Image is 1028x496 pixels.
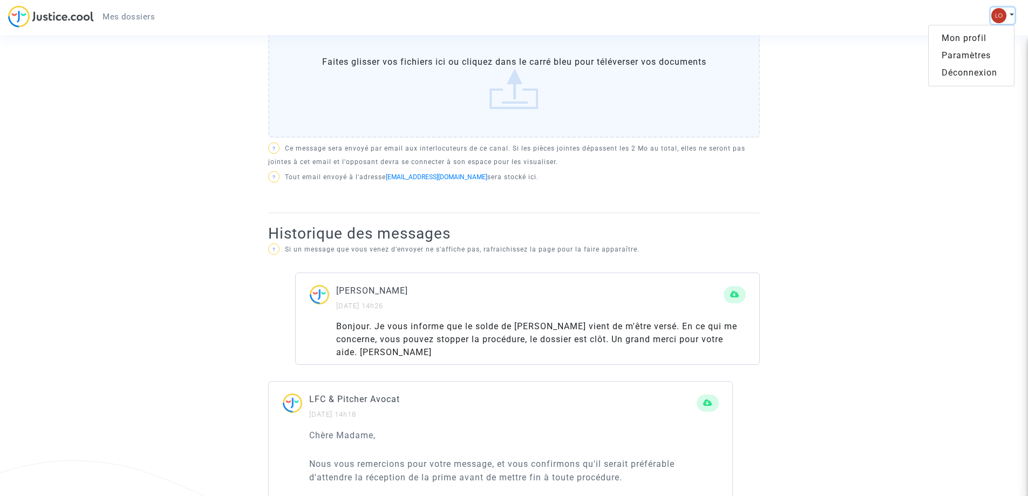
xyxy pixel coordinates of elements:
[336,284,724,297] p: [PERSON_NAME]
[309,284,336,311] img: ...
[268,224,760,243] h2: Historique des messages
[273,146,276,152] span: ?
[94,9,164,25] a: Mes dossiers
[273,247,276,253] span: ?
[309,429,719,442] p: Chère Madame,
[991,8,1006,23] img: 5e912395978c58c47e212c76e71a52bd
[336,320,746,359] div: Bonjour. Je vous informe que le solde de [PERSON_NAME] vient de m'être versé. En ce qui me concer...
[336,302,383,310] small: [DATE] 14h26
[929,64,1014,81] a: Déconnexion
[268,171,760,184] p: Tout email envoyé à l'adresse sera stocké ici.
[273,174,276,180] span: ?
[309,410,356,418] small: [DATE] 14h18
[268,142,760,169] p: Ce message sera envoyé par email aux interlocuteurs de ce canal. Si les pièces jointes dépassent ...
[929,30,1014,47] a: Mon profil
[929,47,1014,64] a: Paramètres
[268,243,760,256] p: Si un message que vous venez d'envoyer ne s'affiche pas, rafraichissez la page pour la faire appa...
[309,392,697,406] p: LFC & Pitcher Avocat
[103,12,155,22] span: Mes dossiers
[8,5,94,28] img: jc-logo.svg
[309,457,719,484] p: Nous vous remercions pour votre message, et vous confirmons qu'il serait préférable d'attendre la...
[282,392,309,420] img: ...
[386,173,487,181] a: [EMAIL_ADDRESS][DOMAIN_NAME]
